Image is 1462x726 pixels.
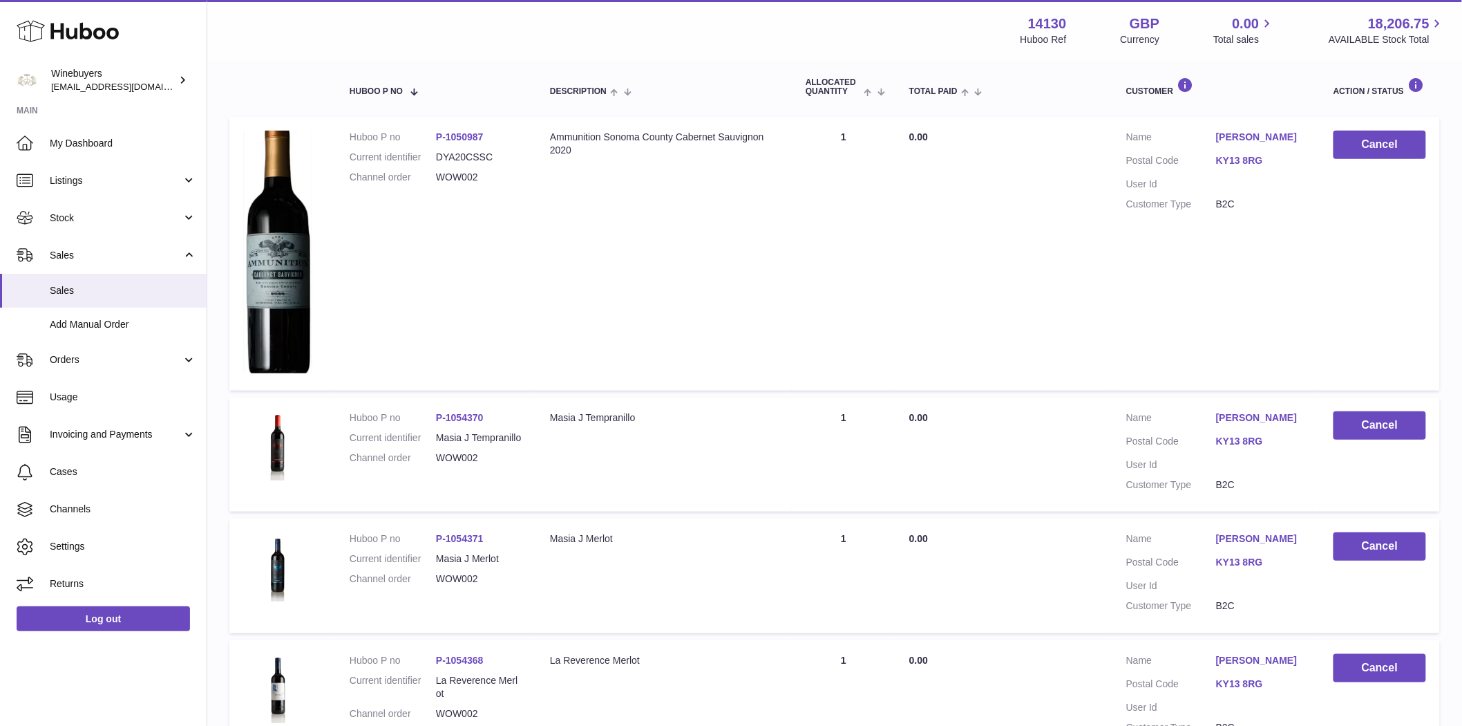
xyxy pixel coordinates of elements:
button: Cancel [1333,654,1426,682]
a: P-1054368 [436,655,484,666]
span: Invoicing and Payments [50,428,182,441]
span: Add Manual Order [50,318,196,331]
dd: WOW002 [436,452,522,465]
img: 1752081813.png [243,131,312,373]
dt: Name [1126,131,1216,147]
dd: B2C [1216,198,1306,211]
dt: Name [1126,654,1216,671]
dt: Current identifier [350,151,436,164]
button: Cancel [1333,131,1426,159]
dt: User Id [1126,458,1216,472]
dt: Channel order [350,573,436,586]
span: Sales [50,249,182,262]
a: P-1054371 [436,533,484,544]
span: ALLOCATED Quantity [806,78,860,96]
dt: Huboo P no [350,411,436,425]
a: [PERSON_NAME] [1216,131,1306,144]
div: Ammunition Sonoma County Cabernet Sauvignon 2020 [550,131,778,157]
dd: DYA20CSSC [436,151,522,164]
dt: Channel order [350,707,436,720]
span: 0.00 [909,131,928,142]
span: 0.00 [1233,15,1260,33]
span: Returns [50,577,196,590]
dt: Current identifier [350,431,436,445]
dd: La Reverence Merlot [436,674,522,700]
span: Listings [50,174,182,187]
span: Channels [50,503,196,516]
a: [PERSON_NAME] [1216,532,1306,546]
dt: Current identifier [350,674,436,700]
dd: WOW002 [436,573,522,586]
dd: WOW002 [436,707,522,720]
a: KY13 8RG [1216,154,1306,167]
span: My Dashboard [50,137,196,150]
img: 1755000993.jpg [243,411,312,481]
div: Masia J Tempranillo [550,411,778,425]
a: KY13 8RG [1216,556,1306,569]
dt: Customer Type [1126,198,1216,211]
dt: User Id [1126,579,1216,593]
button: Cancel [1333,411,1426,440]
td: 1 [792,519,895,633]
td: 1 [792,398,895,512]
a: [PERSON_NAME] [1216,654,1306,667]
dt: Name [1126,532,1216,549]
div: Action / Status [1333,77,1426,96]
span: 18,206.75 [1368,15,1430,33]
span: 0.00 [909,412,928,423]
span: Description [550,87,607,96]
dd: WOW002 [436,171,522,184]
dd: B2C [1216,599,1306,613]
div: La Reverence Merlot [550,654,778,667]
dt: Name [1126,411,1216,428]
dt: Postal Code [1126,154,1216,171]
dt: Customer Type [1126,599,1216,613]
span: [EMAIL_ADDRESS][DOMAIN_NAME] [51,81,203,92]
span: Huboo P no [350,87,403,96]
a: P-1050987 [436,131,484,142]
span: Usage [50,391,196,404]
dt: Customer Type [1126,478,1216,492]
div: Masia J Merlot [550,532,778,546]
span: 0.00 [909,533,928,544]
dt: Huboo P no [350,131,436,144]
div: Winebuyers [51,67,175,93]
dt: Postal Code [1126,435,1216,452]
a: 0.00 Total sales [1213,15,1275,46]
dt: User Id [1126,701,1216,714]
dt: Postal Code [1126,678,1216,694]
dt: User Id [1126,178,1216,191]
div: Currency [1121,33,1160,46]
dt: Channel order [350,171,436,184]
span: Orders [50,353,182,366]
dd: Masia J Merlot [436,552,522,566]
span: Cases [50,465,196,478]
a: Log out [17,606,190,631]
img: 1755000865.jpg [243,654,312,723]
dd: Masia J Tempranillo [436,431,522,445]
a: 18,206.75 AVAILABLE Stock Total [1329,15,1445,46]
strong: 14130 [1028,15,1067,33]
a: [PERSON_NAME] [1216,411,1306,425]
button: Cancel [1333,532,1426,561]
div: Huboo Ref [1020,33,1067,46]
dt: Postal Code [1126,556,1216,573]
img: 1755001043.jpg [243,532,312,602]
span: 0.00 [909,655,928,666]
a: KY13 8RG [1216,435,1306,448]
div: Customer [1126,77,1306,96]
dt: Huboo P no [350,532,436,546]
span: Total sales [1213,33,1275,46]
dt: Channel order [350,452,436,465]
img: internalAdmin-14130@internal.huboo.com [17,70,37,91]
span: Stock [50,212,182,225]
td: 1 [792,117,895,391]
dt: Huboo P no [350,654,436,667]
span: Total paid [909,87,958,96]
span: Sales [50,284,196,297]
a: KY13 8RG [1216,678,1306,691]
span: AVAILABLE Stock Total [1329,33,1445,46]
strong: GBP [1130,15,1159,33]
a: P-1054370 [436,412,484,423]
dt: Current identifier [350,552,436,566]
